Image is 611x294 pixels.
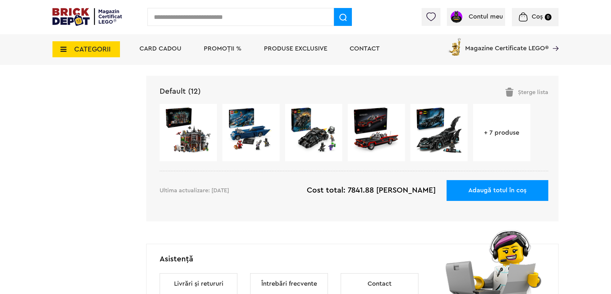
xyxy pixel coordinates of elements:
span: Coș [532,13,543,20]
button: Adaugă totul în coș [447,180,548,201]
h2: Asistență [160,255,558,264]
div: Cost total: 7841.88 [PERSON_NAME] [307,180,436,201]
a: Produse exclusive [264,45,327,52]
a: Magazine Certificate LEGO® [549,37,559,43]
span: Contul meu [469,13,503,20]
a: PROMOȚII % [204,45,242,52]
span: CATEGORII [74,46,111,53]
div: Șterge lista [505,88,548,97]
a: + 7 produse [473,130,530,136]
a: Card Cadou [139,45,181,52]
a: Default (12) [160,88,201,95]
span: Magazine Certificate LEGO® [465,37,549,52]
a: Contul meu [449,13,503,20]
div: Ultima actualizare: [DATE] [160,180,229,201]
small: 0 [545,14,551,20]
a: Contact [350,45,380,52]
